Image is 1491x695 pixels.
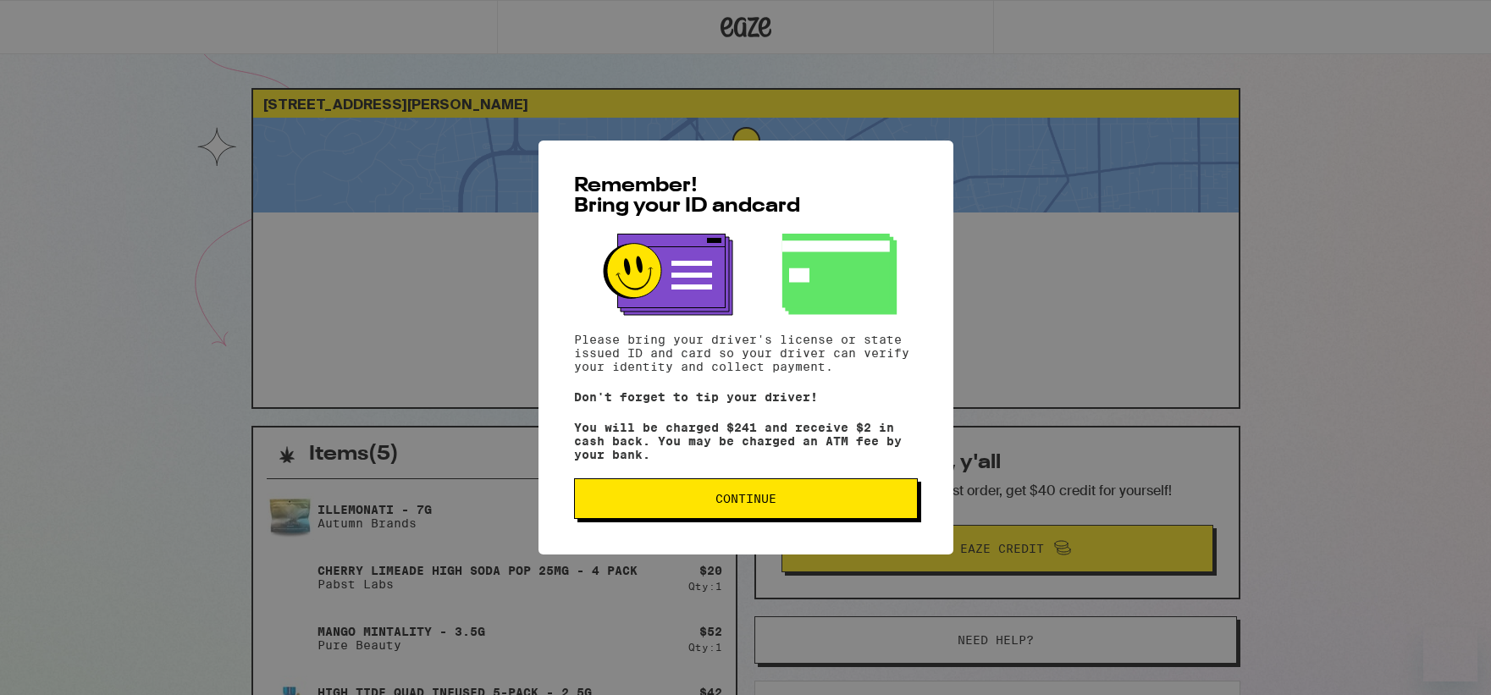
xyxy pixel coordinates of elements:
span: Remember! Bring your ID and card [574,176,800,217]
p: Don't forget to tip your driver! [574,390,918,404]
p: You will be charged $241 and receive $2 in cash back. You may be charged an ATM fee by your bank. [574,421,918,461]
button: Continue [574,478,918,519]
iframe: Button to launch messaging window [1423,627,1477,681]
span: Continue [715,493,776,505]
p: Please bring your driver's license or state issued ID and card so your driver can verify your ide... [574,333,918,373]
